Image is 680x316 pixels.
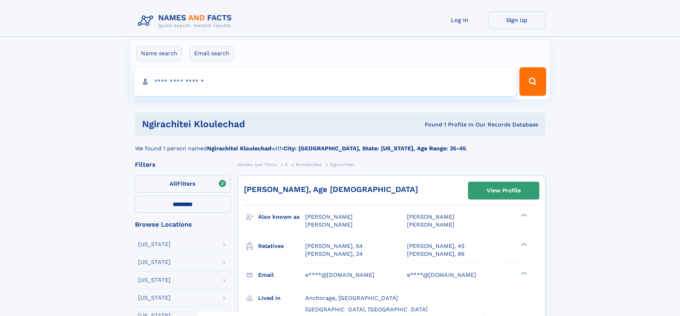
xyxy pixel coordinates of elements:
[142,120,335,129] h1: Ngirachitei Kloulechad
[519,67,546,96] button: Search Button
[285,160,288,169] a: K
[207,145,271,152] b: Ngirachitei Kloulechad
[138,259,171,265] div: [US_STATE]
[407,250,465,258] a: [PERSON_NAME], 86
[305,250,363,258] a: [PERSON_NAME], 24
[134,67,517,96] input: search input
[258,211,305,223] h3: Also known as
[330,162,354,167] span: Ngirachitei
[285,162,288,167] span: K
[283,145,466,152] b: City: [GEOGRAPHIC_DATA], State: [US_STATE], Age Range: 35-45
[138,295,171,301] div: [US_STATE]
[135,221,231,228] div: Browse Locations
[138,242,171,247] div: [US_STATE]
[135,161,231,168] div: Filters
[305,213,353,220] span: [PERSON_NAME]
[487,182,521,199] div: View Profile
[305,306,428,313] span: [GEOGRAPHIC_DATA], [GEOGRAPHIC_DATA]
[170,180,177,187] span: All
[305,221,353,228] span: [PERSON_NAME]
[431,11,488,29] a: Log In
[407,242,464,250] a: [PERSON_NAME], 45
[258,269,305,281] h3: Email
[296,160,322,169] a: Kloulechad
[135,11,238,31] img: Logo Names and Facts
[258,240,305,252] h3: Relatives
[407,221,454,228] span: [PERSON_NAME]
[238,160,277,169] a: Names and Facts
[136,46,182,61] label: Name search
[468,182,539,199] a: View Profile
[519,271,528,275] div: ❯
[407,213,454,220] span: [PERSON_NAME]
[519,242,528,247] div: ❯
[138,277,171,283] div: [US_STATE]
[244,185,418,194] a: [PERSON_NAME], Age [DEMOGRAPHIC_DATA]
[305,242,363,250] a: [PERSON_NAME], 54
[135,136,545,153] div: We found 1 person named with .
[258,292,305,304] h3: Lived in
[135,176,231,193] label: Filters
[488,11,545,29] a: Sign Up
[335,121,538,129] div: Found 1 Profile In Our Records Database
[190,46,234,61] label: Email search
[519,213,528,218] div: ❯
[296,162,322,167] span: Kloulechad
[305,295,398,301] span: Anchorage, [GEOGRAPHIC_DATA]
